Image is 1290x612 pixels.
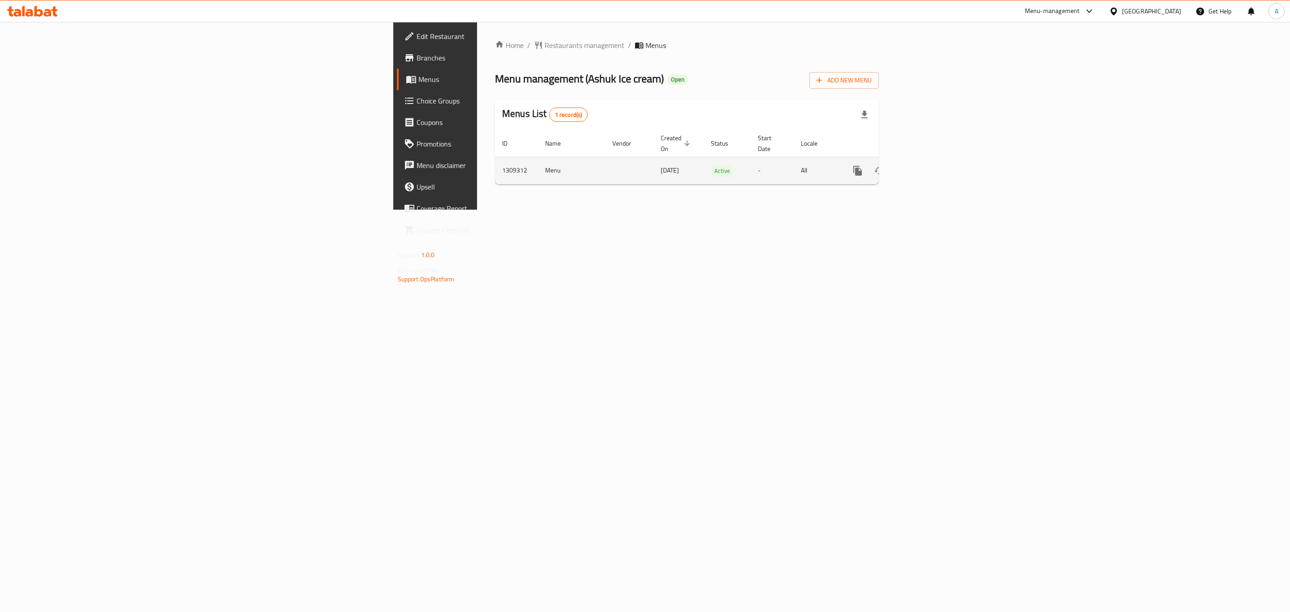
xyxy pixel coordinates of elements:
button: Change Status [869,160,890,181]
a: Branches [397,47,609,69]
span: Vendor [612,138,643,149]
nav: breadcrumb [495,40,879,51]
span: Add New Menu [817,75,872,86]
td: All [794,157,840,184]
span: Coverage Report [417,203,602,214]
span: Version: [398,249,420,261]
a: Support.OpsPlatform [398,273,455,285]
span: Active [711,166,734,176]
span: Menu disclaimer [417,160,602,171]
button: more [847,160,869,181]
a: Menu disclaimer [397,155,609,176]
span: Menus [418,74,602,85]
span: Upsell [417,181,602,192]
span: Coupons [417,117,602,128]
a: Upsell [397,176,609,198]
span: Promotions [417,138,602,149]
a: Coverage Report [397,198,609,219]
span: Name [545,138,572,149]
span: Get support on: [398,264,439,276]
a: Choice Groups [397,90,609,112]
div: Menu-management [1025,6,1080,17]
span: Choice Groups [417,95,602,106]
td: - [751,157,794,184]
th: Actions [840,130,940,157]
span: ID [502,138,519,149]
button: Add New Menu [809,72,879,89]
span: Start Date [758,133,783,154]
span: 1 record(s) [550,111,588,119]
span: 1.0.0 [421,249,435,261]
h2: Menus List [502,107,588,122]
div: [GEOGRAPHIC_DATA] [1122,6,1181,16]
div: Active [711,165,734,176]
span: Edit Restaurant [417,31,602,42]
a: Coupons [397,112,609,133]
span: Open [667,76,688,83]
a: Edit Restaurant [397,26,609,47]
span: Branches [417,52,602,63]
span: Menus [645,40,666,51]
li: / [628,40,631,51]
span: Created On [661,133,693,154]
span: A [1275,6,1278,16]
div: Export file [854,104,875,125]
a: Grocery Checklist [397,219,609,241]
div: Open [667,74,688,85]
span: Status [711,138,740,149]
table: enhanced table [495,130,940,185]
span: [DATE] [661,164,679,176]
span: Grocery Checklist [417,224,602,235]
a: Promotions [397,133,609,155]
span: Locale [801,138,829,149]
a: Menus [397,69,609,90]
